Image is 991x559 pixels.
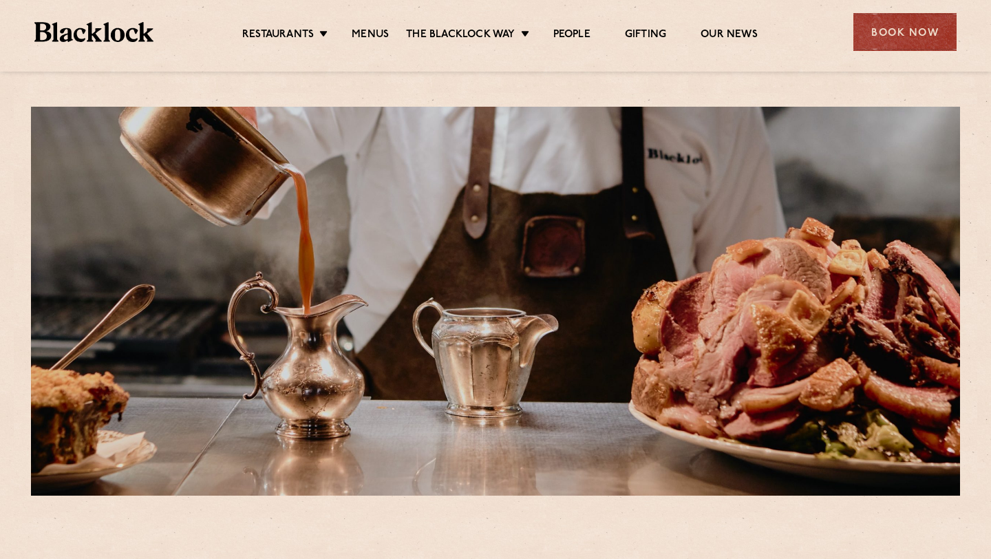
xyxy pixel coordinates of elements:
a: The Blacklock Way [406,28,515,43]
a: People [553,28,590,43]
a: Restaurants [242,28,314,43]
a: Gifting [625,28,666,43]
img: BL_Textured_Logo-footer-cropped.svg [34,22,153,42]
a: Menus [352,28,389,43]
a: Our News [701,28,758,43]
div: Book Now [853,13,957,51]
